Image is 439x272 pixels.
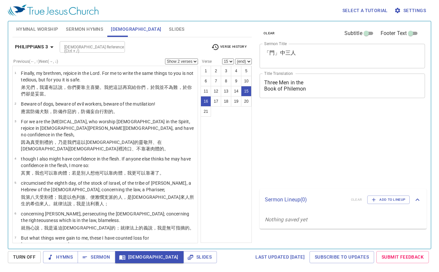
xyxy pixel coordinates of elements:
wg1536: 別人 [81,170,164,176]
button: clear [260,29,279,37]
p: 因為 [21,139,196,152]
wg991: 犬類 [39,109,118,114]
span: 5 [14,181,16,184]
wg1063: 真受割禮的 [21,140,169,151]
iframe: from-child [257,105,393,187]
button: Verse History [207,42,250,52]
button: 3 [221,66,231,76]
span: Subtitle [344,29,362,37]
wg2205: 說 [35,225,194,230]
i: Nothing saved yet [265,216,307,223]
button: Sermon [78,251,115,263]
span: Settings [396,7,426,15]
textarea: Three Men in the Book of Philemon [264,79,420,92]
p: Finally, my brethren, rejoice in the Lord. For me to write the same things to you is not tedious,... [21,70,196,83]
img: True Jesus Church [8,5,98,16]
button: 19 [231,96,241,107]
wg1096: 無可指摘的 [166,225,194,230]
span: clear [264,30,275,36]
label: Previous (←, ↑) Next (→, ↓) [13,59,58,63]
button: Settings [393,5,429,17]
span: [DEMOGRAPHIC_DATA] [111,25,161,33]
wg3588: 以[DEMOGRAPHIC_DATA] [21,140,169,151]
button: 10 [241,76,251,86]
button: 12 [211,86,221,96]
wg4561: ；若是 [67,170,164,176]
button: 21 [201,106,211,117]
wg1445: 。就律法 [49,201,109,206]
wg1722: 的義 [139,225,194,230]
wg1380: 他可以靠 [95,170,164,176]
wg3637: 受割禮 [21,195,194,206]
wg4061: ，乃是 [21,140,169,151]
wg2539: ，我 [30,170,164,176]
wg1473: 更可以 [132,170,164,176]
p: Beware of dogs, beware of evil workers, beware of the mutilation! [21,101,155,107]
button: Philippians 3 [12,41,58,53]
button: Select a tutorial [340,5,390,17]
button: 18 [221,96,231,107]
wg3063: ，你們要靠 [21,85,192,96]
b: Philippians 3 [15,43,48,51]
button: [DEMOGRAPHIC_DATA] [115,251,184,263]
wg2532: 可以 [44,170,164,176]
wg80: ，我還有話說 [21,85,192,96]
span: Verse History [211,43,247,51]
wg5463: 。我把這話 [21,85,192,96]
wg2040: 惡的 [67,109,118,114]
button: Add to Lineup [367,195,410,204]
button: 14 [231,86,241,96]
span: 3 [14,119,16,123]
wg1722: 主 [21,85,192,96]
button: Hymns [43,251,78,263]
wg243: 想 [90,170,164,176]
wg958: 支派 [21,195,194,206]
span: 2 [14,102,16,105]
button: 5 [241,66,251,76]
wg5547: [DEMOGRAPHIC_DATA] [69,146,169,151]
span: Select a tutorial [342,7,388,15]
button: 4 [231,66,241,76]
div: Sermon Lineup(0)clearAdd to Lineup [260,189,427,211]
button: 20 [241,96,251,107]
span: Sermon Hymns [66,25,103,33]
button: 11 [201,86,211,96]
textarea: 「門」中三人 [264,50,420,62]
button: Turn Off [8,251,41,263]
wg273: 。 [189,225,194,230]
wg1537: 以色列 [21,195,194,206]
wg991: 妄自行割的 [90,109,118,114]
label: Verse [201,59,212,63]
span: Slides [169,25,184,33]
p: concerning [PERSON_NAME], persecuting the [DEMOGRAPHIC_DATA]; concerning the righteousness which ... [21,211,196,224]
wg5330: ； [104,201,109,206]
span: Submit Feedback [382,253,424,261]
p: circumcised the eighth day, of the stock of Israel, of the tribe of [PERSON_NAME], a Hebrew of th... [21,180,196,193]
wg2474: 族 [21,195,194,206]
wg4561: ，我 [123,170,164,176]
span: Slides [189,253,212,261]
p: For we are the [MEDICAL_DATA], who worship [DEMOGRAPHIC_DATA] in the Spirit, rejoice in [DEMOGRAP... [21,118,196,138]
wg1577: 的；就律法 [111,225,194,230]
span: Subscribe to Updates [315,253,369,261]
span: Sermon [83,253,110,261]
p: But what things were gain to me, these I have counted loss for [DEMOGRAPHIC_DATA]. [21,235,196,248]
button: 2 [211,66,221,76]
p: 弟兄們 [21,84,196,97]
span: Footer Text [381,29,407,37]
wg2192: 靠 [53,170,164,176]
wg4061: ；我是 [21,195,194,206]
button: 17 [211,96,221,107]
button: 7 [211,76,221,86]
wg804: 。 [44,91,49,96]
button: 13 [221,86,231,96]
wg4561: 的。 [159,146,169,151]
wg1722: 誇口 [123,146,169,151]
span: Last updated [DATE] [255,253,305,261]
wg2424: 裡 [118,146,169,151]
wg2596: ，我是逼迫 [39,225,194,230]
span: 6 [14,212,16,215]
button: 9 [231,76,241,86]
button: 8 [221,76,231,86]
wg1722: 肉體 [150,146,169,151]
